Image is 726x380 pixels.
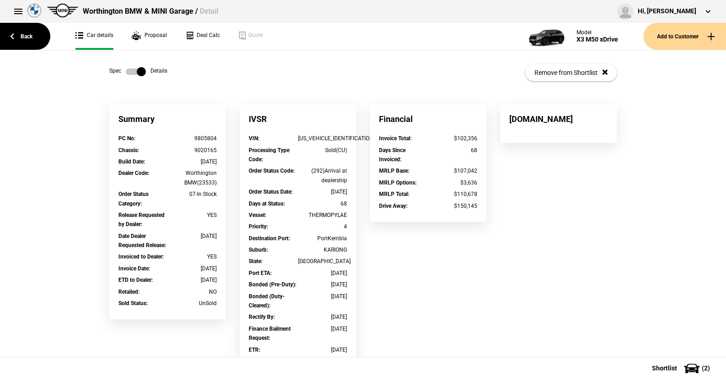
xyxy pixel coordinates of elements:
[249,212,266,218] strong: Vessel :
[428,178,478,187] div: $3,636
[132,23,167,50] a: Proposal
[249,247,268,253] strong: Suburb :
[168,169,217,187] div: Worthington BMW(23533)
[249,258,262,264] strong: State :
[638,7,696,16] div: Hi, [PERSON_NAME]
[249,293,285,309] strong: Bonded (Duty-Cleared) :
[168,211,217,220] div: YES
[168,190,217,199] div: 07-In Stock
[298,269,347,278] div: [DATE]
[298,312,347,322] div: [DATE]
[109,104,226,134] div: Summary
[118,212,165,227] strong: Release Requested by Dealer :
[249,223,268,230] strong: Priority :
[118,170,149,176] strong: Dealer Code :
[47,4,78,17] img: mini.png
[370,104,486,134] div: Financial
[379,203,407,209] strong: Drive Away :
[652,365,677,371] span: Shortlist
[298,166,347,185] div: (292)Arrival at dealership
[298,187,347,196] div: [DATE]
[428,190,478,199] div: $110,678
[428,166,478,175] div: $107,042
[298,222,347,231] div: 4
[118,191,149,206] strong: Order Status Category :
[118,300,148,306] strong: Sold Status :
[118,233,166,248] strong: Date Dealer Requested Release :
[379,135,411,142] strong: Invoice Total :
[298,234,347,243] div: PortKembla
[83,6,218,16] div: Worthington BMW & MINI Garage /
[168,252,217,261] div: YES
[298,280,347,289] div: [DATE]
[168,275,217,285] div: [DATE]
[702,365,710,371] span: ( 2 )
[379,168,409,174] strong: MRLP Base :
[118,265,150,272] strong: Invoice Date :
[249,326,291,341] strong: Finance Bailment Request :
[249,135,259,142] strong: VIN :
[379,147,406,163] strong: Days Since Invoiced :
[638,357,726,380] button: Shortlist(2)
[525,64,617,81] button: Remove from Shortlist
[249,281,296,288] strong: Bonded (Pre-Duty) :
[379,179,416,186] strong: MRLP Options :
[298,211,347,220] div: THERMOPYLAE
[298,345,347,354] div: [DATE]
[577,29,618,36] div: Model
[249,147,289,163] strong: Processing Type Code :
[249,270,272,276] strong: Port ETA :
[168,264,217,273] div: [DATE]
[75,23,113,50] a: Car details
[168,299,217,308] div: UnSold
[168,232,217,241] div: [DATE]
[428,201,478,211] div: $150,145
[249,201,285,207] strong: Days at Status :
[298,146,347,155] div: Sold(CU)
[298,257,347,266] div: [GEOGRAPHIC_DATA]
[168,157,217,166] div: [DATE]
[249,235,290,242] strong: Destination Port :
[298,245,347,254] div: KARIONG
[240,104,356,134] div: IVSR
[118,253,164,260] strong: Invoiced to Dealer :
[168,146,217,155] div: 9020165
[118,158,145,165] strong: Build Date :
[118,147,139,153] strong: Chassis :
[249,168,294,174] strong: Order Status Code :
[118,135,135,142] strong: PC No :
[379,191,409,197] strong: MRLP Total :
[500,104,617,134] div: [DOMAIN_NAME]
[249,314,275,320] strong: Rectify By :
[168,287,217,296] div: NO
[118,289,139,295] strong: Retailed :
[428,146,478,155] div: 68
[249,189,293,195] strong: Order Status Date :
[298,134,347,143] div: [US_VEHICLE_IDENTIFICATION_NUMBER]
[27,4,41,17] img: bmw.png
[199,7,218,16] span: Detail
[428,134,478,143] div: $102,356
[298,324,347,333] div: [DATE]
[118,277,153,283] strong: ETD to Dealer :
[168,134,217,143] div: 9805804
[643,23,726,50] button: Add to Customer
[577,36,618,43] div: X3 M50 xDrive
[298,199,347,208] div: 68
[249,347,260,353] strong: ETR :
[185,23,220,50] a: Deal Calc
[109,67,167,76] div: Spec Details
[298,292,347,301] div: [DATE]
